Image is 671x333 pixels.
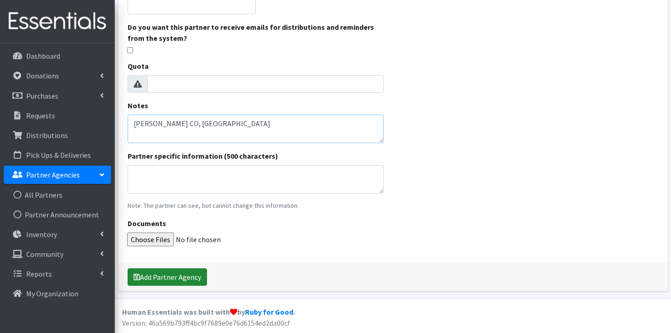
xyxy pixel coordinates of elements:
[26,91,58,100] p: Purchases
[4,186,111,204] a: All Partners
[4,166,111,184] a: Partner Agencies
[128,22,384,44] label: Do you want this partner to receive emails for distributions and reminders from the system?
[128,201,384,211] p: Note: The partner can see, but cannot change this information.
[4,47,111,65] a: Dashboard
[4,205,111,224] a: Partner Announcement
[4,245,111,263] a: Community
[122,318,290,327] span: Version: 46a569b793ff4bc9f7689e0e76d6154ed2da00cf
[4,6,111,37] img: HumanEssentials
[128,218,166,229] label: Documents
[122,307,295,316] strong: Human Essentials was built with by .
[128,100,148,111] label: Notes
[26,250,63,259] p: Community
[26,150,91,160] p: Pick Ups & Deliveries
[26,71,59,80] p: Donations
[26,51,60,61] p: Dashboard
[245,307,293,316] a: Ruby for Good
[4,67,111,85] a: Donations
[4,87,111,105] a: Purchases
[26,269,52,278] p: Reports
[26,170,80,179] p: Partner Agencies
[128,61,149,72] label: Quota
[4,265,111,283] a: Reports
[4,284,111,303] a: My Organization
[26,111,55,120] p: Requests
[4,146,111,164] a: Pick Ups & Deliveries
[128,150,278,161] label: Partner specific information (500 characters)
[4,106,111,125] a: Requests
[128,268,207,286] button: Add Partner Agency
[26,230,57,239] p: Inventory
[4,126,111,144] a: Distributions
[26,289,78,298] p: My Organization
[26,131,68,140] p: Distributions
[4,225,111,244] a: Inventory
